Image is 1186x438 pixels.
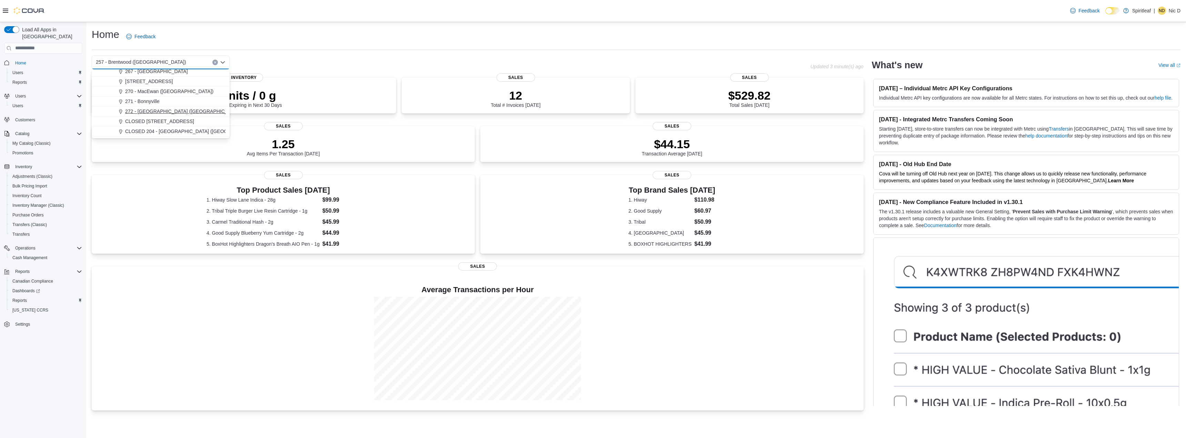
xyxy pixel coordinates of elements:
span: Users [12,103,23,109]
button: Users [7,101,85,111]
p: 12 [491,89,540,102]
button: 271 - Bonnyville [92,96,230,106]
button: 270 - MacEwan ([GEOGRAPHIC_DATA]) [92,86,230,96]
div: Total Sales [DATE] [728,89,771,108]
span: Purchase Orders [12,212,44,218]
dd: $99.99 [322,196,360,204]
dt: 4. Good Supply Blueberry Yum Cartridge - 2g [207,230,320,236]
input: Dark Mode [1105,7,1120,14]
button: [STREET_ADDRESS] [92,77,230,86]
div: Avg Items Per Transaction [DATE] [247,137,320,156]
p: $529.82 [728,89,771,102]
span: Transfers (Classic) [10,221,82,229]
dd: $60.97 [694,207,715,215]
span: Settings [12,320,82,328]
dt: 1. Hiway [629,196,692,203]
dd: $45.99 [322,218,360,226]
span: Home [15,60,26,66]
span: Reports [12,80,27,85]
span: Reports [10,78,82,86]
a: Purchase Orders [10,211,47,219]
span: Cash Management [12,255,47,261]
span: Customers [15,117,35,123]
a: Promotions [10,149,36,157]
span: Reports [10,296,82,305]
div: Expired or Expiring in Next 30 Days [206,89,282,108]
span: [STREET_ADDRESS] [125,78,173,85]
span: Sales [458,262,497,271]
span: Transfers [10,230,82,238]
a: Dashboards [7,286,85,296]
a: Customers [12,116,38,124]
dt: 2. Tribal Triple Burger Live Resin Cartridge - 1g [207,207,320,214]
a: Feedback [123,30,158,43]
dd: $44.99 [322,229,360,237]
span: Transfers (Classic) [12,222,47,227]
span: Bulk Pricing Import [10,182,82,190]
h4: Average Transactions per Hour [97,286,858,294]
a: Home [12,59,29,67]
button: 272 - [GEOGRAPHIC_DATA] ([GEOGRAPHIC_DATA]) [92,106,230,116]
a: Settings [12,320,33,328]
button: Inventory [1,162,85,172]
span: Users [12,92,82,100]
nav: Complex example [4,55,82,347]
span: Load All Apps in [GEOGRAPHIC_DATA] [19,26,82,40]
a: help documentation [1025,133,1067,139]
a: Inventory Manager (Classic) [10,201,67,210]
div: Transaction Average [DATE] [642,137,702,156]
p: Individual Metrc API key configurations are now available for all Metrc states. For instructions ... [879,94,1173,101]
a: Bulk Pricing Import [10,182,50,190]
span: Users [10,69,82,77]
h3: [DATE] - Old Hub End Date [879,161,1173,167]
p: Updated 3 minute(s) ago [810,64,863,69]
h3: Top Brand Sales [DATE] [629,186,715,194]
span: Washington CCRS [10,306,82,314]
a: My Catalog (Classic) [10,139,53,147]
dt: 3. Tribal [629,218,692,225]
a: Feedback [1067,4,1102,18]
span: Feedback [134,33,155,40]
dd: $50.99 [322,207,360,215]
button: Adjustments (Classic) [7,172,85,181]
p: The v1.30.1 release includes a valuable new General Setting, ' ', which prevents sales when produ... [879,208,1173,229]
dt: 3. Carmel Traditional Hash - 2g [207,218,320,225]
button: CLOSED 204 - [GEOGRAPHIC_DATA] ([GEOGRAPHIC_DATA]) [92,126,230,136]
span: Transfers [12,232,30,237]
span: Dashboards [10,287,82,295]
button: Users [7,68,85,78]
img: Cova [14,7,45,14]
dd: $50.99 [694,218,715,226]
button: Catalog [12,130,32,138]
span: Sales [653,122,691,130]
dt: 1. Hiway Slow Lane Indica - 28g [207,196,320,203]
button: Users [1,91,85,101]
span: Sales [653,171,691,179]
span: Cova will be turning off Old Hub next year on [DATE]. This change allows us to quickly release ne... [879,171,1147,183]
h1: Home [92,28,119,41]
span: Sales [264,122,303,130]
span: 270 - MacEwan ([GEOGRAPHIC_DATA]) [125,88,213,95]
button: Operations [1,243,85,253]
span: Inventory Count [10,192,82,200]
span: Promotions [12,150,33,156]
button: Transfers [7,230,85,239]
button: Clear input [212,60,218,65]
a: Dashboards [10,287,43,295]
a: Inventory Count [10,192,44,200]
a: [US_STATE] CCRS [10,306,51,314]
dd: $41.99 [694,240,715,248]
span: My Catalog (Classic) [12,141,51,146]
span: Users [10,102,82,110]
a: Users [10,102,26,110]
div: Nic D [1158,7,1166,15]
p: Nic D [1169,7,1180,15]
span: Canadian Compliance [10,277,82,285]
button: Promotions [7,148,85,158]
button: CLOSED [STREET_ADDRESS] [92,136,230,146]
p: 0 units / 0 g [206,89,282,102]
button: Inventory Manager (Classic) [7,201,85,210]
span: 271 - Bonnyville [125,98,160,105]
strong: Learn More [1108,178,1134,183]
